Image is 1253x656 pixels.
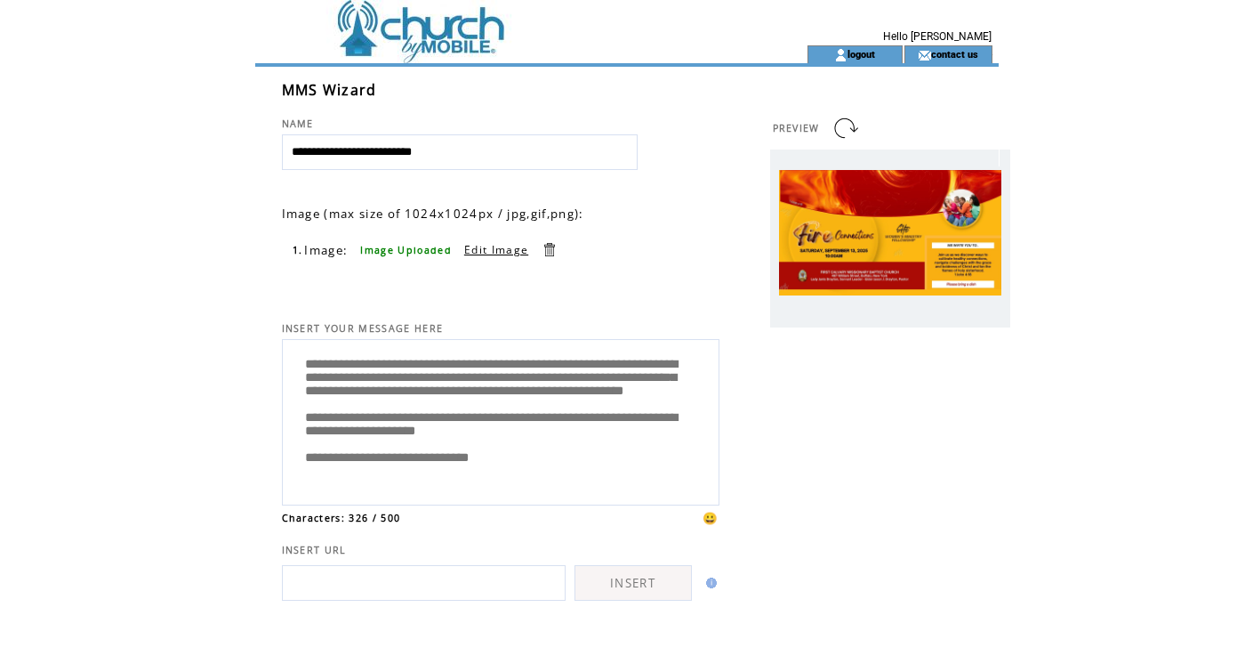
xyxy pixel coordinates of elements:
[282,544,347,556] span: INSERT URL
[360,244,452,256] span: Image Uploaded
[847,48,875,60] a: logout
[834,48,847,62] img: account_icon.gif
[574,565,692,601] a: INSERT
[773,122,820,134] span: PREVIEW
[282,512,401,524] span: Characters: 326 / 500
[282,206,584,222] span: Image (max size of 1024x1024px / jpg,gif,png):
[304,242,348,258] span: Image:
[883,30,992,43] span: Hello [PERSON_NAME]
[918,48,931,62] img: contact_us_icon.gif
[282,80,377,100] span: MMS Wizard
[464,242,528,257] a: Edit Image
[293,244,303,256] span: 1.
[703,510,719,526] span: 😀
[282,322,444,335] span: INSERT YOUR MESSAGE HERE
[282,117,314,130] span: NAME
[541,241,558,258] a: Delete this item
[701,578,717,588] img: help.gif
[931,48,978,60] a: contact us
